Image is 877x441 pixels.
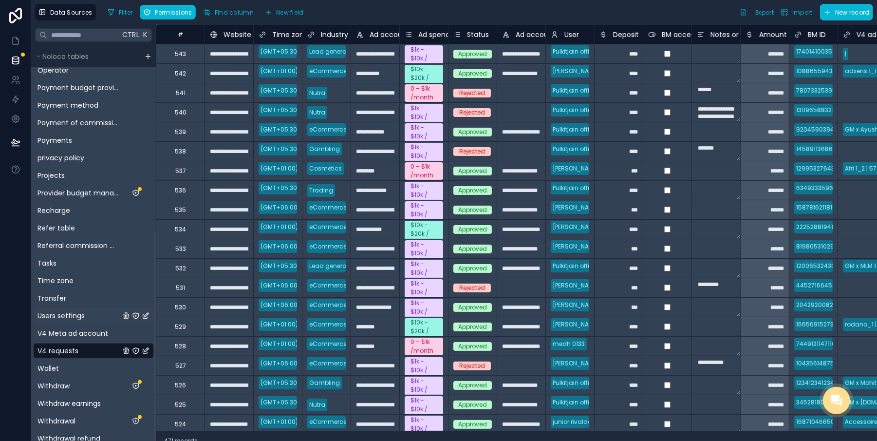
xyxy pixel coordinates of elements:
[175,343,186,350] div: 528
[796,184,851,192] div: 634933359619686
[458,245,487,253] div: Approved
[272,30,308,39] span: Time zone
[553,340,585,348] div: medh 0133
[261,359,364,368] div: (GMT+06:00) [GEOGRAPHIC_DATA]
[175,323,186,331] div: 529
[33,308,154,324] div: Users settings
[309,89,325,97] div: Nutra
[553,242,599,251] div: [PERSON_NAME]
[261,301,364,309] div: (GMT+06:00) [GEOGRAPHIC_DATA]
[796,67,854,76] div: 1088655943203977
[458,264,487,273] div: Approved
[458,401,487,409] div: Approved
[175,70,186,77] div: 542
[37,276,74,286] span: Time zone
[553,203,599,212] div: [PERSON_NAME]
[276,9,304,16] span: New field
[796,242,850,251] div: 819805310299409
[411,182,437,208] div: $1k - $10k / month
[37,293,66,303] span: Transfer
[808,30,826,39] span: BM ID
[458,50,487,58] div: Approved
[796,164,852,173] div: 1299532764321944
[37,328,120,338] a: V4 Meta ad account
[459,362,485,370] div: Rejected
[37,258,120,268] a: Tasks
[33,396,154,411] div: Withdraw earnings
[215,9,254,16] span: Find column
[458,303,487,312] div: Approved
[458,206,487,214] div: Approved
[459,108,485,117] div: Rejected
[411,338,437,355] div: 0 – $1k /month
[33,97,154,113] div: Payment method
[553,145,600,153] div: Pulkitjain official
[175,206,186,214] div: 535
[736,4,777,20] button: Export
[553,106,600,115] div: Pulkitjain official
[309,379,340,387] div: Gambling
[261,106,363,115] div: (GMT+05:30) [GEOGRAPHIC_DATA]
[140,5,199,19] a: Permissions
[411,143,437,169] div: $1k - $10k / month
[759,30,802,39] span: Amount due
[796,106,847,115] div: 1311965883214971
[140,5,195,19] button: Permissions
[176,89,186,97] div: 541
[37,381,70,391] span: Withdraw
[175,382,186,389] div: 526
[261,164,362,173] div: (GMT+01:00) [GEOGRAPHIC_DATA]
[175,50,186,58] div: 543
[33,343,154,359] div: V4 requests
[33,203,154,218] div: Recharge
[467,30,489,39] span: Status
[37,399,101,408] span: Withdraw earnings
[37,153,120,163] a: privacy policy
[261,223,362,231] div: (GMT+01:00) [GEOGRAPHIC_DATA]
[37,276,120,286] a: Time zone
[459,147,485,156] div: Rejected
[261,379,363,387] div: (GMT+05:30) [GEOGRAPHIC_DATA]
[796,47,852,56] div: 1740141003589590
[37,171,65,180] span: Projects
[37,100,120,110] a: Payment method
[261,125,363,134] div: (GMT+05:30) [GEOGRAPHIC_DATA]
[309,320,367,329] div: eCommerce brand
[796,203,848,212] div: 1587816211816649
[309,67,367,76] div: eCommerce brand
[458,186,487,195] div: Approved
[37,416,120,426] a: Withdrawal
[50,9,93,16] span: Data Sources
[33,185,154,201] div: Provider budget manager
[261,340,362,348] div: (GMT+01:00) [GEOGRAPHIC_DATA]
[370,30,432,39] span: Ad account name
[261,242,364,251] div: (GMT+06:00) [GEOGRAPHIC_DATA]
[553,223,599,231] div: [PERSON_NAME]
[261,398,363,407] div: (GMT+05:30) [GEOGRAPHIC_DATA]
[37,153,84,163] span: privacy policy
[200,5,257,19] button: Find column
[553,47,600,56] div: Pulkitjain official
[553,301,599,309] div: [PERSON_NAME]
[37,346,78,356] span: V4 requests
[792,9,813,16] span: Import
[35,4,96,20] button: Data Sources
[309,301,367,309] div: eCommerce brand
[309,418,367,426] div: eCommerce brand
[796,262,854,270] div: 1200653243663485
[309,125,367,134] div: eCommerce brand
[33,50,140,63] button: Noloco tables
[33,80,154,96] div: Payment budget provider
[458,225,487,234] div: Approved
[175,421,186,428] div: 524
[261,67,362,76] div: (GMT+01:00) [GEOGRAPHIC_DATA]
[175,245,186,253] div: 533
[37,241,120,250] a: Referral commission manager
[777,4,816,20] button: Import
[261,184,363,192] div: (GMT+05:30) [GEOGRAPHIC_DATA]
[33,238,154,253] div: Referral commission manager
[175,226,186,233] div: 534
[796,398,851,407] div: 345281802006345
[553,164,599,173] div: [PERSON_NAME]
